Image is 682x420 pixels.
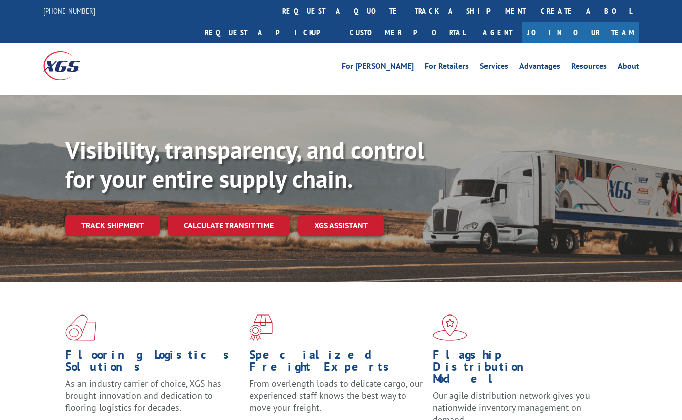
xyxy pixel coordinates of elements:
span: As an industry carrier of choice, XGS has brought innovation and dedication to flooring logistics... [65,378,221,413]
a: Resources [571,62,607,73]
a: Track shipment [65,215,160,236]
a: Customer Portal [342,22,473,43]
a: For [PERSON_NAME] [342,62,414,73]
a: [PHONE_NUMBER] [43,6,95,16]
a: Calculate transit time [168,215,290,236]
h1: Flooring Logistics Solutions [65,349,242,378]
h1: Specialized Freight Experts [249,349,426,378]
a: Agent [473,22,522,43]
a: XGS ASSISTANT [298,215,384,236]
a: Request a pickup [197,22,342,43]
a: About [618,62,639,73]
a: Advantages [519,62,560,73]
a: Services [480,62,508,73]
h1: Flagship Distribution Model [433,349,609,390]
img: xgs-icon-focused-on-flooring-red [249,314,273,341]
b: Visibility, transparency, and control for your entire supply chain. [65,134,424,194]
a: For Retailers [425,62,469,73]
img: xgs-icon-total-supply-chain-intelligence-red [65,314,96,341]
a: Join Our Team [522,22,639,43]
img: xgs-icon-flagship-distribution-model-red [433,314,467,341]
